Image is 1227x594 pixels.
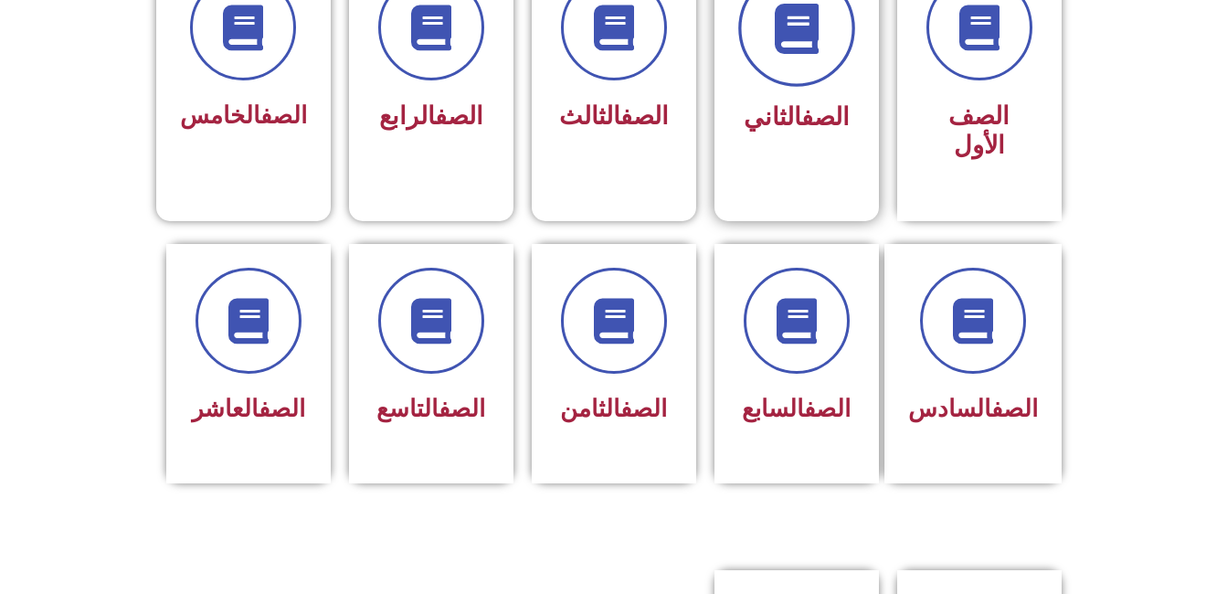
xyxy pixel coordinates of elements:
[948,101,1010,160] span: الصف الأول
[804,395,851,422] a: الصف
[742,395,851,422] span: السابع
[908,395,1038,422] span: السادس
[801,102,850,132] a: الصف
[620,101,669,131] a: الصف
[744,102,850,132] span: الثاني
[560,395,667,422] span: الثامن
[259,395,305,422] a: الصف
[376,395,485,422] span: التاسع
[991,395,1038,422] a: الصف
[180,101,307,129] span: الخامس
[620,395,667,422] a: الصف
[435,101,483,131] a: الصف
[559,101,669,131] span: الثالث
[439,395,485,422] a: الصف
[379,101,483,131] span: الرابع
[192,395,305,422] span: العاشر
[260,101,307,129] a: الصف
